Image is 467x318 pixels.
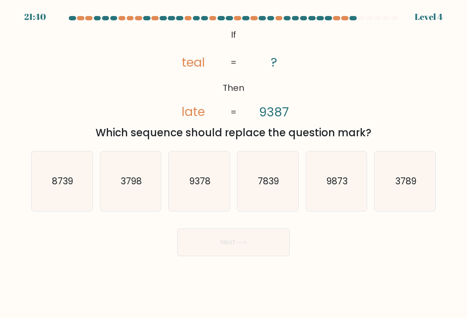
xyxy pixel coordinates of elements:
[258,175,279,187] text: 7839
[230,56,237,68] tspan: =
[271,54,277,71] tspan: ?
[223,82,244,94] tspan: Then
[24,10,46,23] div: 21:40
[177,228,290,256] button: Next
[231,29,236,41] tspan: If
[156,26,311,122] svg: @import url('[URL][DOMAIN_NAME]);
[259,103,289,121] tspan: 9387
[121,175,142,187] text: 3798
[326,175,348,187] text: 9873
[182,54,205,71] tspan: teal
[182,103,205,120] tspan: late
[230,106,237,118] tspan: =
[415,10,443,23] div: Level 4
[395,175,416,187] text: 3789
[52,175,73,187] text: 8739
[36,125,431,141] div: Which sequence should replace the question mark?
[189,175,211,187] text: 9378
